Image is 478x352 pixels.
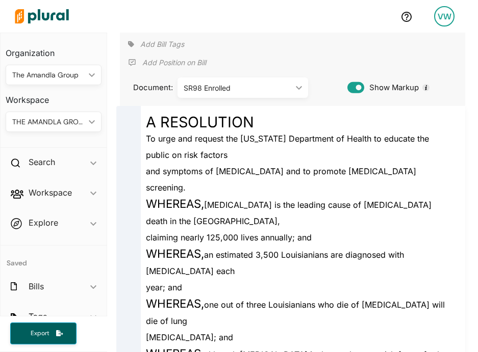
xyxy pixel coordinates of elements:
h2: Bills [29,281,44,292]
span: WHEREAS, [146,197,204,210]
span: Add Bill Tags [140,39,184,49]
div: Add Position Statement [128,55,206,70]
p: Add Position on Bill [142,58,206,68]
div: Add tags [128,37,184,52]
h4: Saved [1,246,107,270]
h2: Tags [29,311,47,322]
span: Export [23,329,56,338]
span: [MEDICAL_DATA] is the leading cause of [MEDICAL_DATA] death in the [GEOGRAPHIC_DATA], [146,200,432,226]
span: WHEREAS, [146,247,204,260]
h3: Workspace [6,85,102,107]
span: Show Markup [364,82,419,93]
h3: Organization [6,38,102,61]
div: VW [434,6,455,26]
h2: Workspace [29,187,72,198]
h2: Explore [29,217,58,228]
h2: Search [29,156,55,168]
span: Document: [128,82,165,93]
span: A RESOLUTION [146,113,254,131]
span: WHEREAS, [146,296,204,310]
span: year; and [146,282,182,292]
span: one out of three Louisianians who die of [MEDICAL_DATA] will die of lung [146,300,445,326]
span: an estimated 3,500 Louisianians are diagnosed with [MEDICAL_DATA] each [146,250,404,276]
div: THE AMANDLA GROUP [12,117,85,127]
div: The Amandla Group [12,70,85,80]
span: [MEDICAL_DATA]; and [146,332,233,342]
button: Export [10,322,77,344]
span: and symptoms of [MEDICAL_DATA] and to promote [MEDICAL_DATA] screening. [146,166,416,193]
div: Tooltip anchor [421,83,431,92]
a: VW [426,2,463,31]
span: claiming nearly 125,000 lives annually; and [146,232,312,242]
span: To urge and request the [US_STATE] Department of Health to educate the public on risk factors [146,133,429,160]
div: SR98 Enrolled [184,83,292,93]
iframe: Intercom live chat [443,317,468,342]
